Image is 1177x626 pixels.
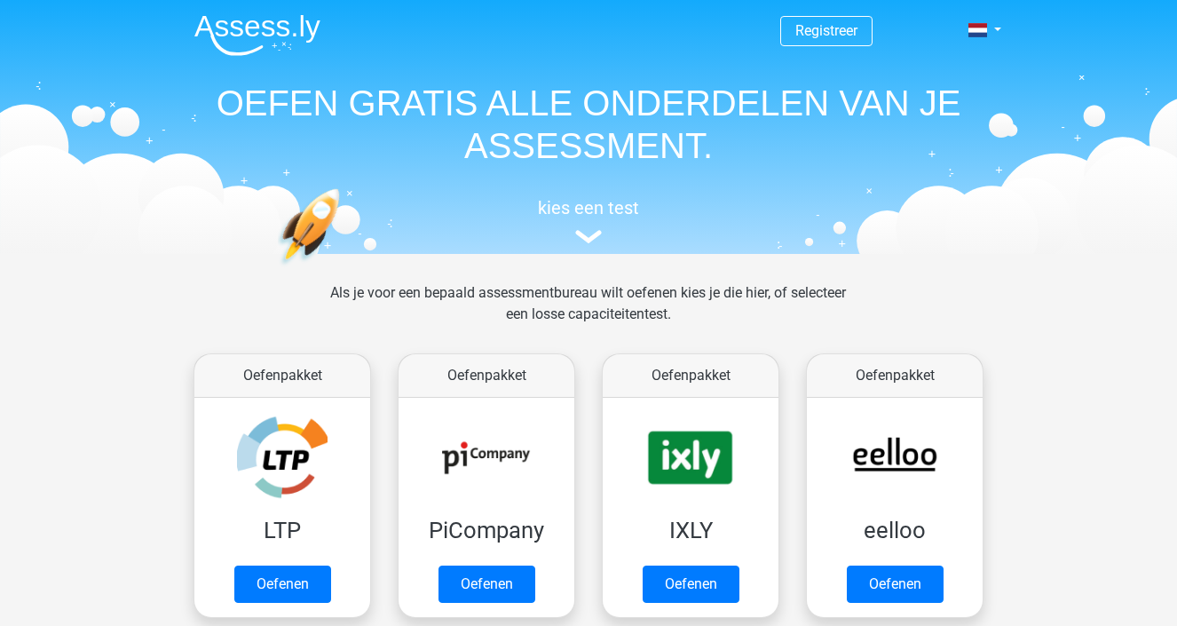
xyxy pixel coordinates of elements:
h5: kies een test [180,197,997,218]
img: Assessly [194,14,320,56]
h1: OEFEN GRATIS ALLE ONDERDELEN VAN JE ASSESSMENT. [180,82,997,167]
a: Oefenen [234,566,331,603]
a: Registreer [795,22,857,39]
img: assessment [575,230,602,243]
div: Als je voor een bepaald assessmentbureau wilt oefenen kies je die hier, of selecteer een losse ca... [316,282,860,346]
a: Oefenen [643,566,739,603]
a: Oefenen [438,566,535,603]
img: oefenen [278,188,408,349]
a: kies een test [180,197,997,244]
a: Oefenen [847,566,944,603]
